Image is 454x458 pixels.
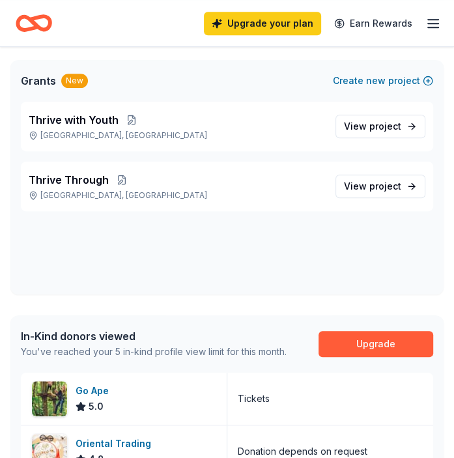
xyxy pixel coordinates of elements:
span: Thrive Through [29,172,109,188]
span: Grants [21,73,56,89]
div: Go Ape [76,383,114,399]
span: 5.0 [89,399,104,414]
div: In-Kind donors viewed [21,328,287,344]
a: Earn Rewards [326,12,420,35]
a: Upgrade your plan [204,12,321,35]
a: Home [16,8,52,38]
a: Upgrade [319,331,433,357]
button: Createnewproject [333,73,433,89]
span: project [369,121,401,132]
div: New [61,74,88,88]
a: View project [335,175,425,198]
p: [GEOGRAPHIC_DATA], [GEOGRAPHIC_DATA] [29,130,325,141]
span: View [344,119,401,134]
div: Oriental Trading [76,436,156,451]
span: Thrive with Youth [29,112,119,128]
span: View [344,179,401,194]
div: You've reached your 5 in-kind profile view limit for this month. [21,344,287,360]
span: project [369,180,401,192]
p: [GEOGRAPHIC_DATA], [GEOGRAPHIC_DATA] [29,190,325,201]
span: new [366,73,386,89]
img: Image for Go Ape [32,381,67,416]
div: Tickets [238,391,270,407]
a: View project [335,115,425,138]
